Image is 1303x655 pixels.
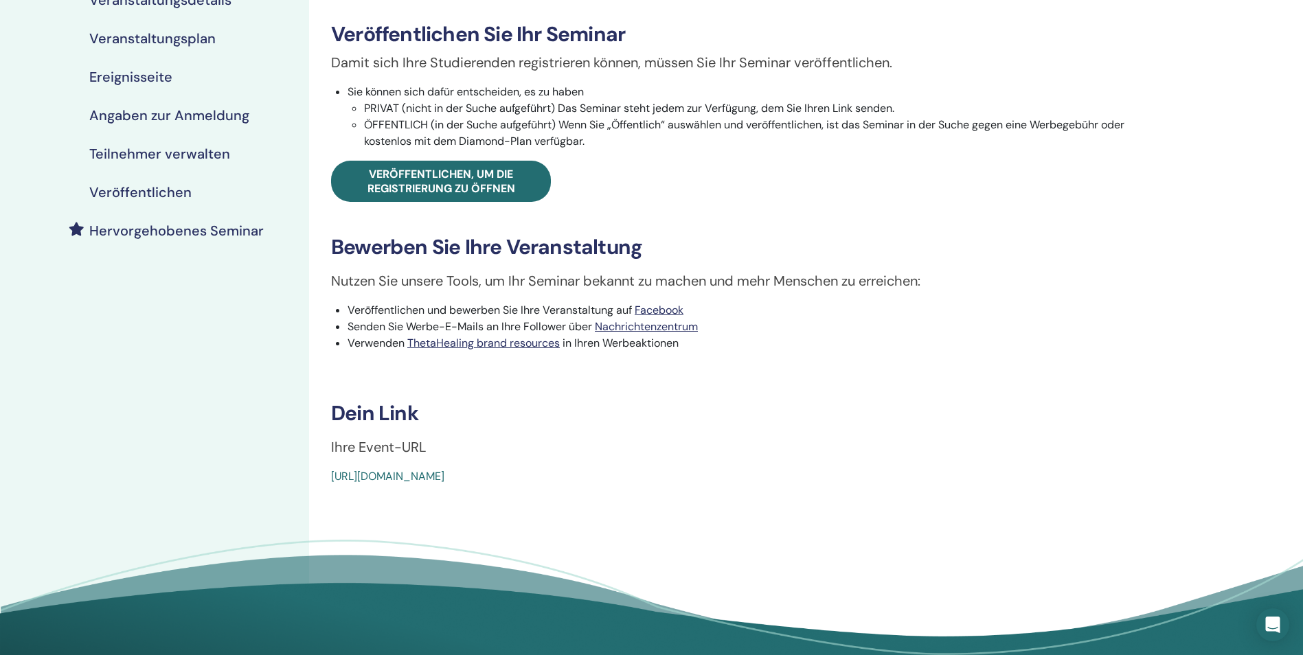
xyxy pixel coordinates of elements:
li: Veröffentlichen und bewerben Sie Ihre Veranstaltung auf [348,302,1156,319]
h4: Veranstaltungsplan [89,30,216,47]
h3: Veröffentlichen Sie Ihr Seminar [331,22,1156,47]
h4: Angaben zur Anmeldung [89,107,249,124]
h3: Dein Link [331,401,1156,426]
h4: Hervorgehobenes Seminar [89,222,264,239]
p: Ihre Event-URL [331,437,1156,457]
p: Nutzen Sie unsere Tools, um Ihr Seminar bekannt zu machen und mehr Menschen zu erreichen: [331,271,1156,291]
span: Veröffentlichen, um die Registrierung zu öffnen [367,167,515,196]
h4: Veröffentlichen [89,184,192,200]
li: ÖFFENTLICH (in der Suche aufgeführt) Wenn Sie „Öffentlich“ auswählen und veröffentlichen, ist das... [364,117,1156,150]
a: Facebook [635,303,683,317]
li: PRIVAT (nicht in der Suche aufgeführt) Das Seminar steht jedem zur Verfügung, dem Sie Ihren Link ... [364,100,1156,117]
li: Verwenden in Ihren Werbeaktionen [348,335,1156,352]
a: ThetaHealing brand resources [407,336,560,350]
li: Senden Sie Werbe-E-Mails an Ihre Follower über [348,319,1156,335]
h3: Bewerben Sie Ihre Veranstaltung [331,235,1156,260]
h4: Ereignisseite [89,69,172,85]
a: Nachrichtenzentrum [595,319,698,334]
li: Sie können sich dafür entscheiden, es zu haben [348,84,1156,150]
a: Veröffentlichen, um die Registrierung zu öffnen [331,161,551,202]
div: Open Intercom Messenger [1256,608,1289,641]
a: [URL][DOMAIN_NAME] [331,469,444,483]
h4: Teilnehmer verwalten [89,146,230,162]
p: Damit sich Ihre Studierenden registrieren können, müssen Sie Ihr Seminar veröffentlichen. [331,52,1156,73]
